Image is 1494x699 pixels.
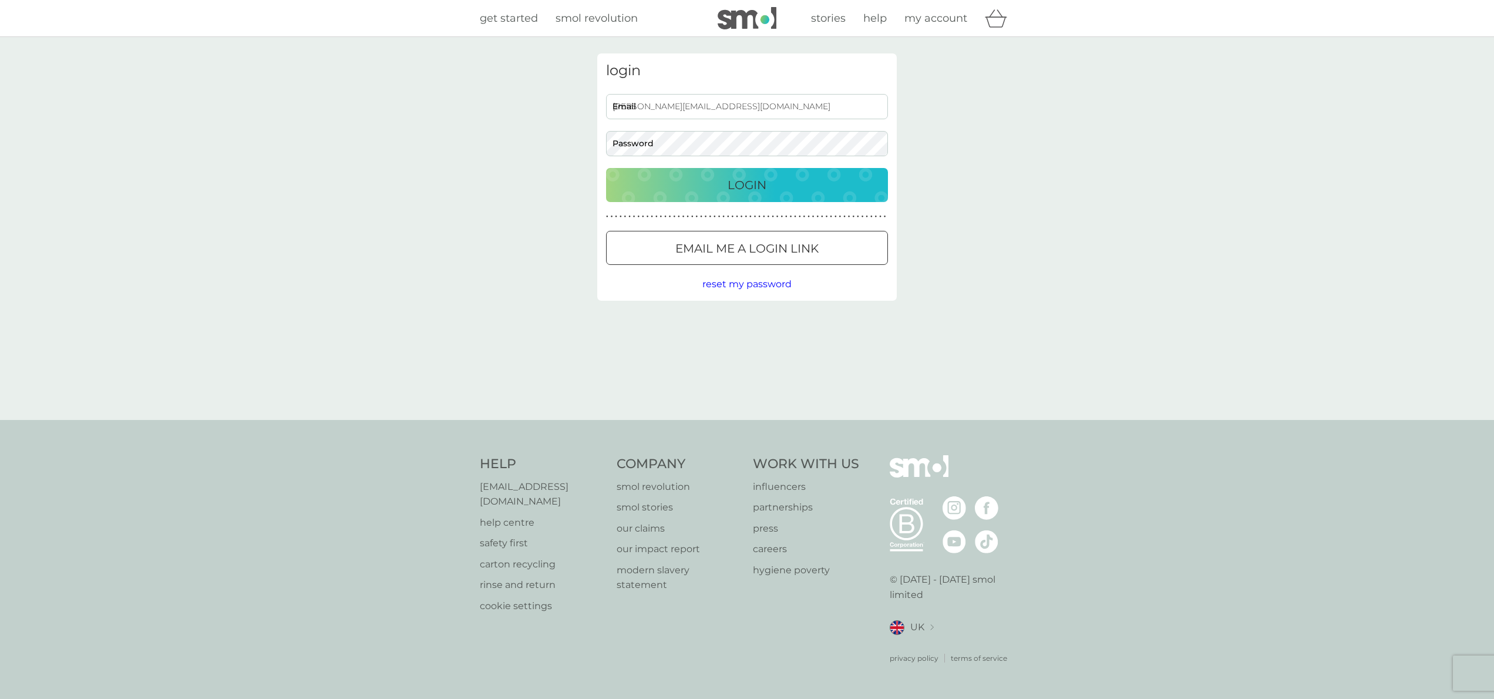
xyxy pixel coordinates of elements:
p: [EMAIL_ADDRESS][DOMAIN_NAME] [480,479,605,509]
p: terms of service [951,653,1007,664]
p: ● [857,214,859,220]
p: ● [803,214,806,220]
p: ● [700,214,702,220]
p: ● [794,214,796,220]
p: ● [870,214,873,220]
a: help centre [480,515,605,530]
span: reset my password [702,278,792,290]
p: ● [879,214,881,220]
img: visit the smol Tiktok page [975,530,998,553]
img: visit the smol Youtube page [943,530,966,553]
a: partnerships [753,500,859,515]
h3: login [606,62,888,79]
a: help [863,10,887,27]
p: ● [741,214,743,220]
p: ● [615,214,617,220]
p: Login [728,176,766,194]
img: visit the smol Instagram page [943,496,966,520]
a: our claims [617,521,742,536]
p: ● [669,214,671,220]
a: smol revolution [556,10,638,27]
p: ● [816,214,819,220]
a: careers [753,542,859,557]
p: ● [696,214,698,220]
p: ● [830,214,832,220]
p: ● [768,214,770,220]
p: ● [790,214,792,220]
h4: Work With Us [753,455,859,473]
span: smol revolution [556,12,638,25]
p: influencers [753,479,859,495]
a: safety first [480,536,605,551]
p: ● [884,214,886,220]
p: ● [655,214,658,220]
a: rinse and return [480,577,605,593]
p: ● [628,214,631,220]
p: hygiene poverty [753,563,859,578]
p: ● [642,214,644,220]
p: ● [826,214,828,220]
p: © [DATE] - [DATE] smol limited [890,572,1015,602]
p: ● [763,214,765,220]
p: ● [647,214,649,220]
a: press [753,521,859,536]
p: ● [673,214,675,220]
p: ● [705,214,707,220]
p: ● [866,214,868,220]
p: ● [754,214,756,220]
p: ● [807,214,810,220]
p: ● [875,214,877,220]
p: ● [732,214,734,220]
p: ● [772,214,774,220]
div: basket [985,6,1014,30]
p: ● [660,214,662,220]
p: ● [843,214,846,220]
a: privacy policy [890,653,938,664]
span: UK [910,620,924,635]
p: ● [862,214,864,220]
p: ● [678,214,680,220]
p: ● [611,214,613,220]
p: ● [687,214,689,220]
p: ● [682,214,685,220]
p: ● [691,214,694,220]
a: modern slavery statement [617,563,742,593]
a: my account [904,10,967,27]
p: ● [799,214,801,220]
p: ● [758,214,761,220]
a: smol revolution [617,479,742,495]
p: ● [736,214,738,220]
img: visit the smol Facebook page [975,496,998,520]
p: ● [624,214,627,220]
img: select a new location [930,624,934,631]
p: ● [637,214,640,220]
p: ● [749,214,752,220]
button: reset my password [702,277,792,292]
p: ● [664,214,667,220]
p: ● [776,214,779,220]
a: our impact report [617,542,742,557]
p: ● [848,214,850,220]
a: smol stories [617,500,742,515]
p: ● [821,214,823,220]
p: ● [745,214,747,220]
p: ● [633,214,635,220]
p: ● [839,214,842,220]
img: UK flag [890,620,904,635]
a: cookie settings [480,599,605,614]
h4: Company [617,455,742,473]
a: stories [811,10,846,27]
span: stories [811,12,846,25]
img: smol [890,455,948,495]
p: ● [727,214,729,220]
